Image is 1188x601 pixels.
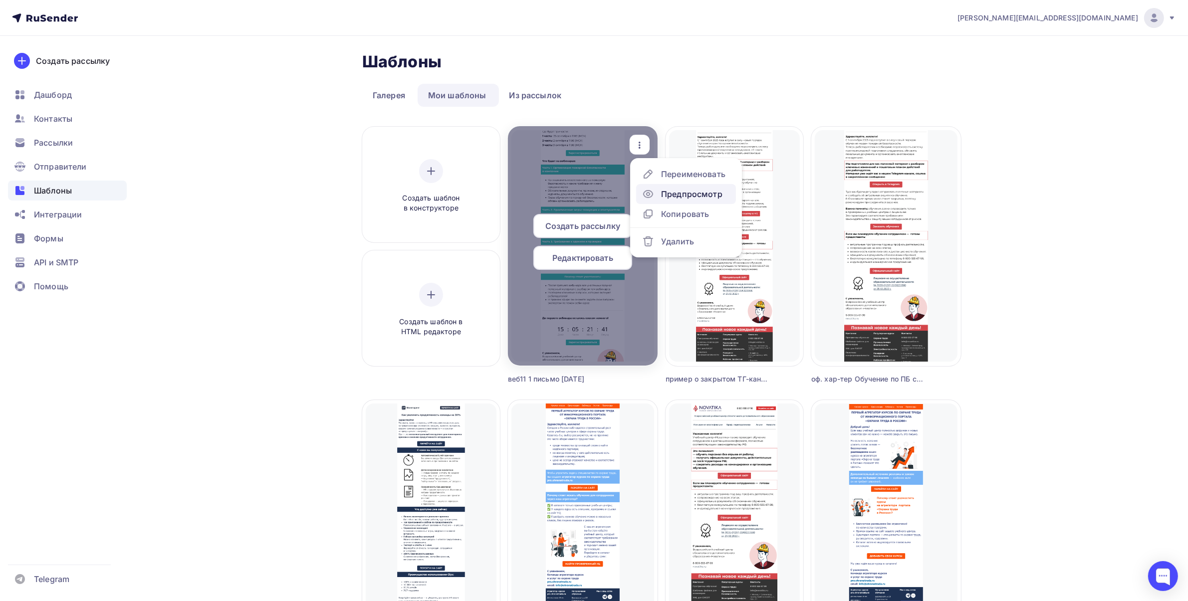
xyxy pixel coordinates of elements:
[384,193,478,213] span: Создать шаблон в конструкторе
[499,84,572,107] a: Из рассылок
[8,109,127,129] a: Контакты
[34,280,68,292] span: Помощь
[34,161,87,173] span: Отправители
[34,208,82,220] span: Интеграции
[418,84,497,107] a: Мои шаблоны
[8,85,127,105] a: Дашборд
[8,133,127,153] a: Рассылки
[34,573,69,585] span: Telegram
[661,168,725,180] div: Переименовать
[661,208,709,220] div: Копировать
[34,89,72,101] span: Дашборд
[8,181,127,200] a: Шаблоны
[666,374,769,384] div: пример о закрытом ТГ-канале
[811,374,924,384] div: оф. хар-тер Обучение по ПБ с [DATE]
[661,235,694,247] div: Удалить
[8,157,127,177] a: Отправители
[36,55,110,67] div: Создать рассылку
[34,256,78,268] span: API и SMTP
[545,220,620,232] span: Создать рассылку
[34,137,73,149] span: Рассылки
[34,185,72,197] span: Шаблоны
[8,228,127,248] a: Формы
[661,188,722,200] div: Предпросмотр
[957,8,1176,28] a: [PERSON_NAME][EMAIL_ADDRESS][DOMAIN_NAME]
[508,374,620,384] div: веб11 1 письмо [DATE]
[34,113,72,125] span: Контакты
[384,317,478,337] span: Создать шаблон в HTML редакторе
[957,13,1138,23] span: [PERSON_NAME][EMAIL_ADDRESS][DOMAIN_NAME]
[34,232,63,244] span: Формы
[362,52,442,72] h2: Шаблоны
[362,84,416,107] a: Галерея
[552,252,613,264] span: Редактировать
